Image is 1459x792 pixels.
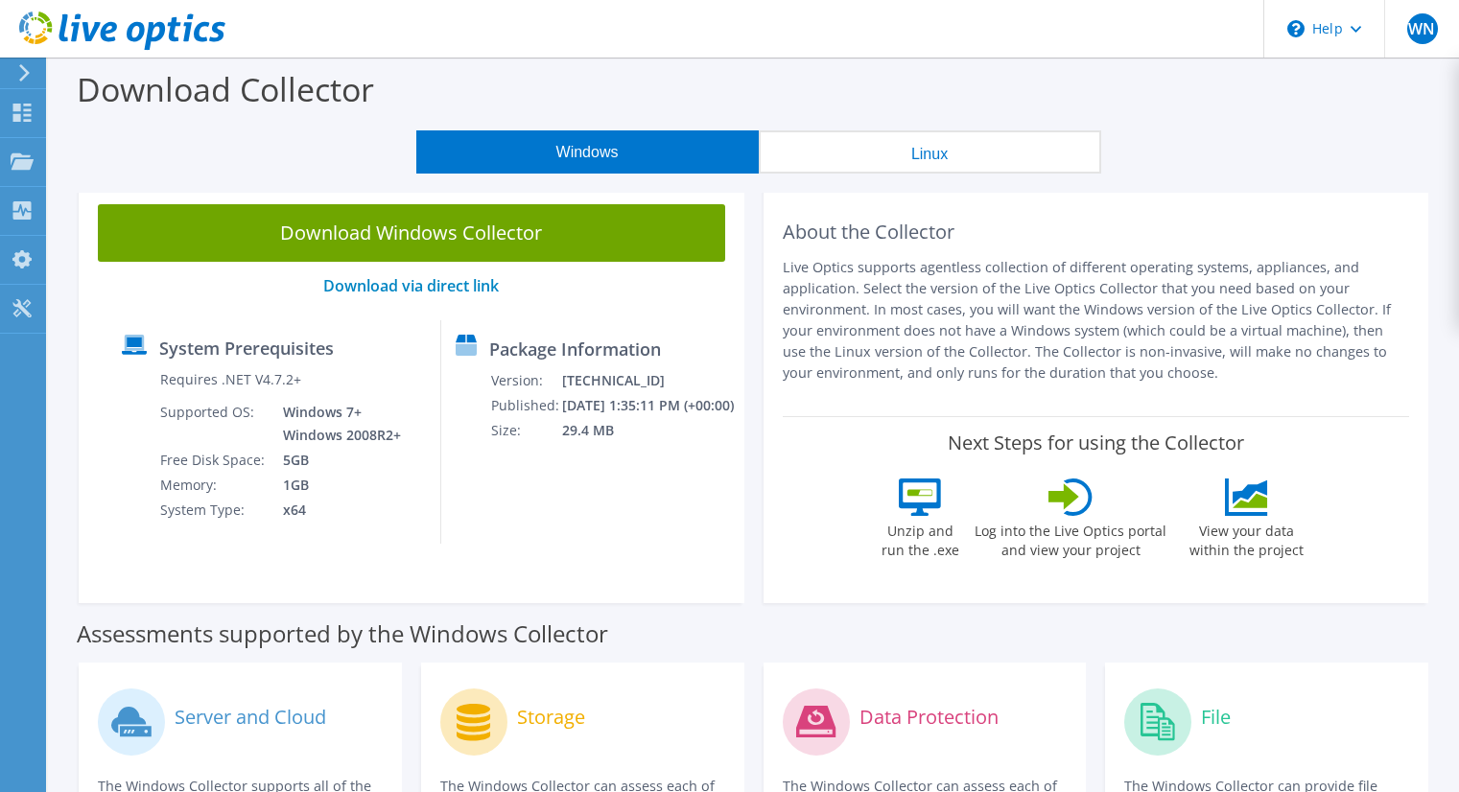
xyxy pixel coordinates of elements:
label: Download Collector [77,67,374,111]
td: Free Disk Space: [159,448,269,473]
p: Live Optics supports agentless collection of different operating systems, appliances, and applica... [783,257,1410,384]
td: x64 [269,498,405,523]
td: Supported OS: [159,400,269,448]
span: WN [1407,13,1438,44]
label: Server and Cloud [175,708,326,727]
td: Size: [490,418,560,443]
label: System Prerequisites [159,338,334,358]
td: 29.4 MB [561,418,736,443]
svg: \n [1287,20,1305,37]
td: Windows 7+ Windows 2008R2+ [269,400,405,448]
label: Storage [517,708,585,727]
label: Log into the Live Optics portal and view your project [974,516,1167,560]
td: Published: [490,393,560,418]
button: Windows [416,130,759,174]
label: Requires .NET V4.7.2+ [160,370,301,389]
label: File [1201,708,1231,727]
h2: About the Collector [783,221,1410,244]
a: Download Windows Collector [98,204,725,262]
label: Data Protection [859,708,999,727]
td: [TECHNICAL_ID] [561,368,736,393]
label: Package Information [489,339,661,359]
button: Linux [759,130,1101,174]
a: Download via direct link [323,275,499,296]
td: System Type: [159,498,269,523]
label: Next Steps for using the Collector [948,431,1244,454]
td: Memory: [159,473,269,498]
td: Version: [490,368,560,393]
label: View your data within the project [1177,516,1315,560]
td: 1GB [269,473,405,498]
td: [DATE] 1:35:11 PM (+00:00) [561,393,736,418]
label: Unzip and run the .exe [876,516,964,560]
label: Assessments supported by the Windows Collector [77,624,608,643]
td: 5GB [269,448,405,473]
